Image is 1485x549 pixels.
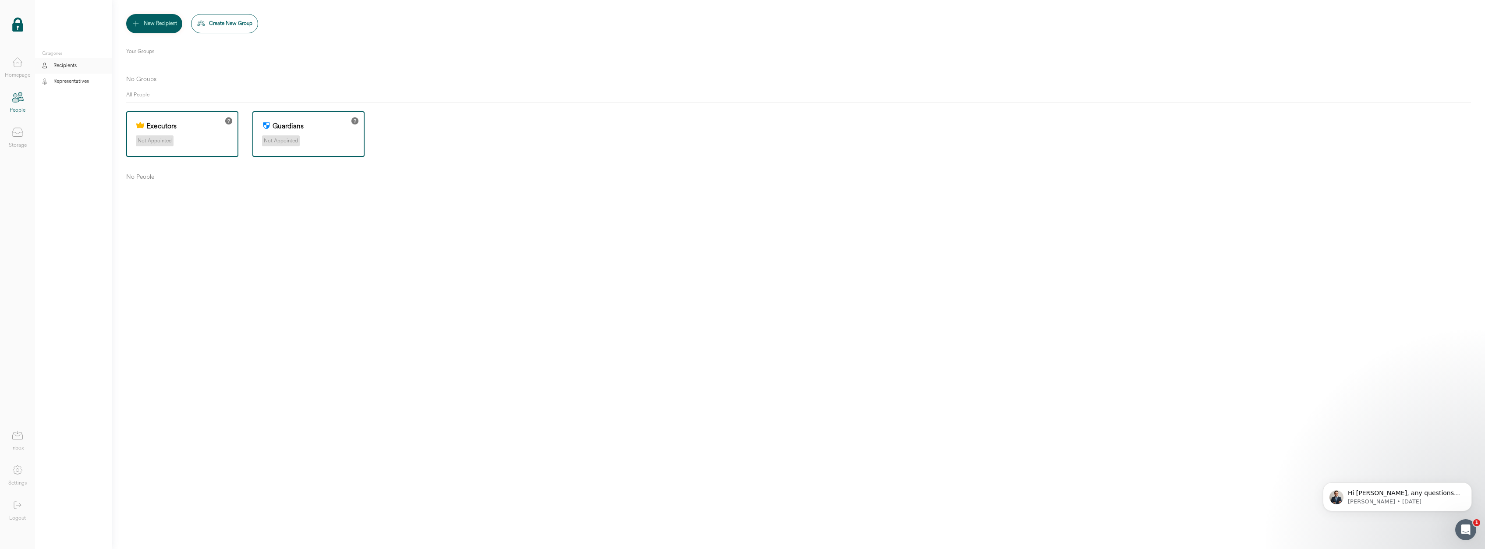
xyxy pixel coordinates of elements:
button: Create New Group [191,14,258,33]
h4: Guardians [273,121,304,131]
a: Recipients [35,58,112,74]
button: New Recipient [126,14,182,33]
div: Create New Group [209,19,252,28]
div: Not Appointed [136,135,174,146]
div: All People [126,91,1471,99]
h4: Executors [146,121,177,131]
div: Settings [8,479,27,488]
div: Recipients [53,61,77,70]
div: Representatives [53,77,89,86]
iframe: Intercom notifications message [1310,464,1485,525]
iframe: Intercom live chat [1455,519,1476,540]
div: Your Groups [126,47,1471,56]
div: Storage [9,141,27,150]
span: 1 [1473,519,1480,526]
div: Inbox [11,444,24,453]
a: Representatives [35,74,112,89]
div: Homepage [5,71,30,80]
div: Not Appointed [262,135,300,146]
div: New Recipient [144,19,177,28]
div: Categories [35,51,112,56]
div: People [10,106,25,115]
div: No Groups [126,73,156,85]
div: No People [126,171,154,183]
div: Logout [9,514,26,523]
